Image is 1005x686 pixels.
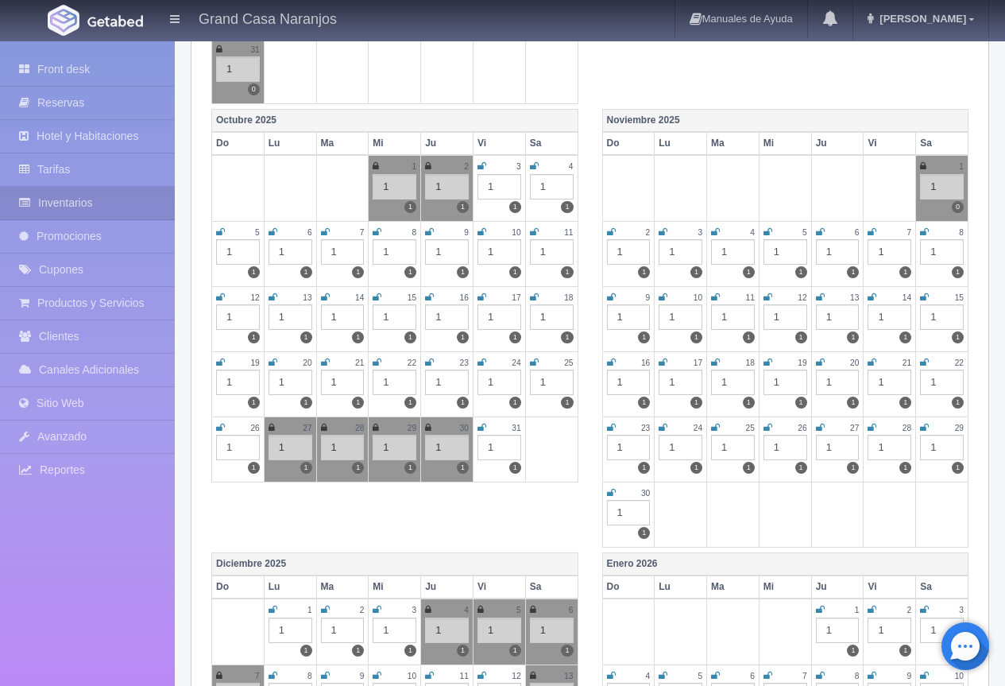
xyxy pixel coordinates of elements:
[352,331,364,343] label: 1
[916,132,968,155] th: Sa
[759,132,811,155] th: Mi
[952,201,964,213] label: 0
[607,500,651,525] div: 1
[421,576,474,599] th: Ju
[460,293,469,302] small: 16
[646,672,651,680] small: 4
[763,304,807,330] div: 1
[607,239,651,265] div: 1
[303,359,311,367] small: 20
[300,397,312,409] label: 1
[638,527,650,539] label: 1
[355,424,364,432] small: 28
[216,304,260,330] div: 1
[303,293,311,302] small: 13
[763,239,807,265] div: 1
[641,424,650,432] small: 23
[743,462,755,474] label: 1
[408,672,416,680] small: 10
[512,228,520,237] small: 10
[300,266,312,278] label: 1
[916,576,968,599] th: Sa
[477,304,521,330] div: 1
[248,397,260,409] label: 1
[321,435,365,460] div: 1
[530,370,574,395] div: 1
[250,293,259,302] small: 12
[690,397,702,409] label: 1
[509,397,521,409] label: 1
[457,397,469,409] label: 1
[355,359,364,367] small: 21
[638,331,650,343] label: 1
[655,576,707,599] th: Lu
[646,293,651,302] small: 9
[352,645,364,657] label: 1
[811,576,864,599] th: Ju
[795,397,807,409] label: 1
[798,359,806,367] small: 19
[816,370,860,395] div: 1
[607,370,651,395] div: 1
[516,606,521,614] small: 5
[464,162,469,171] small: 2
[855,672,860,680] small: 8
[920,239,964,265] div: 1
[920,304,964,330] div: 1
[216,435,260,460] div: 1
[425,370,469,395] div: 1
[955,424,964,432] small: 29
[711,239,755,265] div: 1
[920,435,964,460] div: 1
[269,370,312,395] div: 1
[300,462,312,474] label: 1
[743,266,755,278] label: 1
[868,304,911,330] div: 1
[360,228,365,237] small: 7
[638,397,650,409] label: 1
[561,397,573,409] label: 1
[425,304,469,330] div: 1
[321,370,365,395] div: 1
[564,359,573,367] small: 25
[690,462,702,474] label: 1
[369,576,421,599] th: Mi
[199,8,337,28] h4: Grand Casa Naranjos
[216,370,260,395] div: 1
[473,576,525,599] th: Vi
[525,132,578,155] th: Sa
[847,397,859,409] label: 1
[711,370,755,395] div: 1
[255,228,260,237] small: 5
[412,228,416,237] small: 8
[307,606,312,614] small: 1
[899,266,911,278] label: 1
[369,132,421,155] th: Mi
[352,397,364,409] label: 1
[421,132,474,155] th: Ju
[477,435,521,460] div: 1
[659,370,702,395] div: 1
[360,606,365,614] small: 2
[798,293,806,302] small: 12
[850,293,859,302] small: 13
[795,331,807,343] label: 1
[569,606,574,614] small: 6
[816,239,860,265] div: 1
[509,331,521,343] label: 1
[641,489,650,498] small: 30
[698,228,702,237] small: 3
[216,239,260,265] div: 1
[307,228,312,237] small: 6
[425,174,469,200] div: 1
[216,56,260,82] div: 1
[303,424,311,432] small: 27
[811,132,864,155] th: Ju
[460,424,469,432] small: 30
[641,359,650,367] small: 16
[212,132,265,155] th: Do
[457,645,469,657] label: 1
[516,162,521,171] small: 3
[530,174,574,200] div: 1
[477,618,521,643] div: 1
